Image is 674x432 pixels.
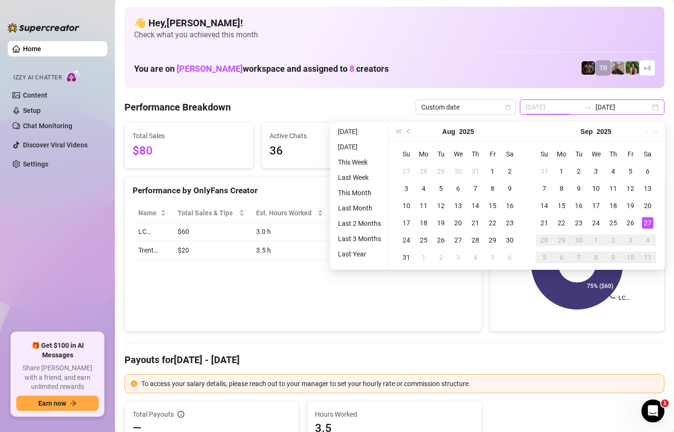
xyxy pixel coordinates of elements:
li: [DATE] [334,126,385,137]
div: 1 [418,252,429,263]
td: 2025-09-28 [536,232,553,249]
div: 4 [642,234,653,246]
div: 23 [573,217,584,229]
div: 30 [504,234,516,246]
div: 31 [401,252,412,263]
img: Nathaniel [626,61,639,75]
div: 3 [590,166,602,177]
td: 2025-08-08 [484,180,501,197]
td: 2025-09-21 [536,214,553,232]
td: 2025-09-24 [587,214,605,232]
td: $20 [172,241,250,260]
td: 2025-09-09 [570,180,587,197]
td: 2025-09-30 [570,232,587,249]
td: 2025-09-10 [587,180,605,197]
div: 31 [539,166,550,177]
td: 2025-09-05 [622,163,639,180]
span: Total Payouts [133,409,174,420]
div: 19 [435,217,447,229]
li: Last 2 Months [334,218,385,229]
div: 8 [556,183,567,194]
th: Total Sales & Tips [172,204,250,222]
li: Last 3 Months [334,233,385,244]
div: 22 [556,217,567,229]
td: 2025-09-06 [639,163,656,180]
div: 7 [470,183,481,194]
div: 15 [487,200,498,211]
div: 13 [452,200,464,211]
td: 2025-08-14 [467,197,484,214]
td: 2025-09-15 [553,197,570,214]
td: 2025-10-02 [605,232,622,249]
td: 2025-08-28 [467,232,484,249]
div: 9 [573,183,584,194]
div: 24 [590,217,602,229]
th: Mo [415,145,432,163]
h4: Payouts for [DATE] - [DATE] [124,353,664,366]
td: 2025-09-22 [553,214,570,232]
span: 8 [349,64,354,74]
td: 2025-09-18 [605,197,622,214]
div: 26 [435,234,447,246]
div: 3 [401,183,412,194]
span: 🎁 Get $100 in AI Messages [16,341,99,360]
div: 6 [556,252,567,263]
div: 11 [418,200,429,211]
div: 5 [625,166,636,177]
button: Last year (Control + left) [393,122,404,141]
td: 2025-09-20 [639,197,656,214]
td: 2025-10-09 [605,249,622,266]
td: 2025-09-07 [536,180,553,197]
div: 7 [573,252,584,263]
th: Sa [501,145,518,163]
a: Discover Viral Videos [23,141,88,149]
div: 8 [590,252,602,263]
a: Home [23,45,41,53]
th: Fr [484,145,501,163]
img: Trent [582,61,595,75]
span: Name [138,208,158,218]
div: 5 [539,252,550,263]
td: 2025-08-22 [484,214,501,232]
td: 2025-09-26 [622,214,639,232]
div: 9 [607,252,619,263]
td: 2025-07-28 [415,163,432,180]
div: 4 [607,166,619,177]
div: 10 [590,183,602,194]
span: Check what you achieved this month [134,30,655,40]
div: 16 [573,200,584,211]
a: Setup [23,107,41,114]
td: 2025-10-04 [639,232,656,249]
td: 2025-07-27 [398,163,415,180]
div: 1 [590,234,602,246]
td: 2025-10-07 [570,249,587,266]
h1: You are on workspace and assigned to creators [134,64,389,74]
div: 21 [470,217,481,229]
td: 2025-07-31 [467,163,484,180]
li: This Month [334,187,385,199]
td: 2025-09-01 [415,249,432,266]
span: Hours Worked [315,409,473,420]
td: $5.71 [329,241,388,260]
td: 2025-07-29 [432,163,449,180]
td: 2025-10-01 [587,232,605,249]
span: calendar [505,104,511,110]
div: 11 [642,252,653,263]
input: Start date [526,102,580,112]
span: Izzy AI Chatter [13,73,62,82]
td: 2025-08-05 [432,180,449,197]
td: 2025-09-14 [536,197,553,214]
td: 2025-08-24 [398,232,415,249]
td: 2025-09-08 [553,180,570,197]
div: Est. Hours Worked [256,208,315,218]
td: 2025-08-25 [415,232,432,249]
td: 2025-08-17 [398,214,415,232]
td: 2025-09-27 [639,214,656,232]
div: 1 [556,166,567,177]
div: 13 [642,183,653,194]
th: We [587,145,605,163]
td: 2025-08-10 [398,197,415,214]
div: 28 [418,166,429,177]
th: Su [398,145,415,163]
div: 10 [625,252,636,263]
